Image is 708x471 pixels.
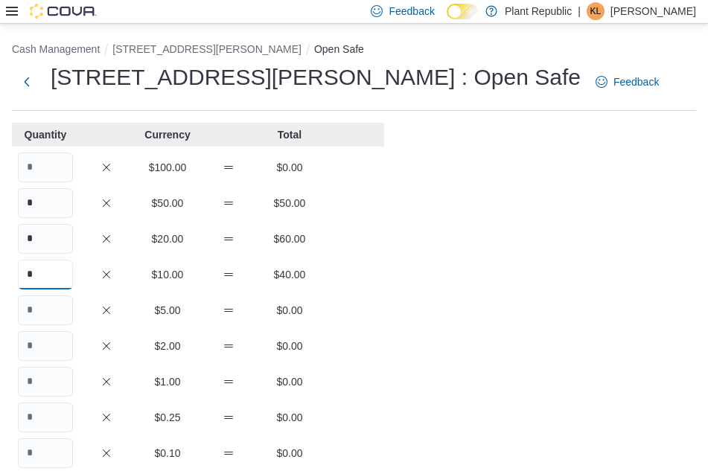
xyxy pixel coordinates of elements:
p: $2.00 [140,339,195,353]
span: Feedback [613,74,659,89]
a: Feedback [590,67,665,97]
p: $50.00 [140,196,195,211]
p: $60.00 [262,231,317,246]
h1: [STREET_ADDRESS][PERSON_NAME] : Open Safe [51,63,581,92]
div: Kaya-Leena Mulera [587,2,605,20]
input: Quantity [18,438,73,468]
p: Total [262,127,317,142]
p: $40.00 [262,267,317,282]
p: $10.00 [140,267,195,282]
p: Plant Republic [505,2,572,20]
p: $0.00 [262,303,317,318]
p: $1.00 [140,374,195,389]
p: $20.00 [140,231,195,246]
span: Dark Mode [447,19,447,20]
input: Quantity [18,260,73,289]
p: $0.00 [262,446,317,461]
p: $0.00 [262,410,317,425]
input: Quantity [18,331,73,361]
p: $0.00 [262,339,317,353]
p: $0.00 [262,374,317,389]
input: Quantity [18,367,73,397]
input: Quantity [18,403,73,432]
p: $0.10 [140,446,195,461]
p: $50.00 [262,196,317,211]
button: Cash Management [12,43,100,55]
button: Next [12,67,42,97]
p: $100.00 [140,160,195,175]
span: Feedback [389,4,434,19]
p: $0.25 [140,410,195,425]
input: Quantity [18,153,73,182]
input: Quantity [18,188,73,218]
input: Quantity [18,295,73,325]
p: $0.00 [262,160,317,175]
nav: An example of EuiBreadcrumbs [12,42,696,60]
input: Quantity [18,224,73,254]
p: Quantity [18,127,73,142]
input: Dark Mode [447,4,478,19]
button: [STREET_ADDRESS][PERSON_NAME] [112,43,302,55]
p: [PERSON_NAME] [610,2,696,20]
p: | [578,2,581,20]
p: $5.00 [140,303,195,318]
img: Cova [30,4,97,19]
p: Currency [140,127,195,142]
button: Open Safe [314,43,364,55]
span: KL [590,2,602,20]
